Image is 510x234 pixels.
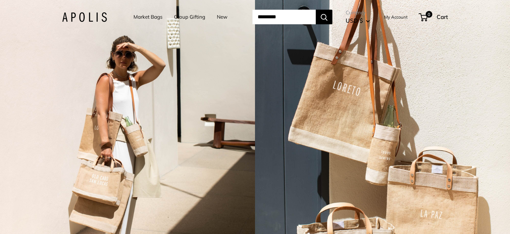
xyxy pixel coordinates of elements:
a: 0 Cart [419,12,448,22]
span: Currency [346,8,370,17]
a: Market Bags [133,12,162,22]
button: USD $ [346,15,370,26]
a: Group Gifting [174,12,205,22]
input: Search... [252,10,316,24]
img: Apolis [62,12,107,22]
span: 0 [426,11,432,18]
a: New [217,12,227,22]
button: Search [316,10,332,24]
span: USD $ [346,17,363,24]
span: Cart [437,13,448,20]
a: My Account [384,13,408,21]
